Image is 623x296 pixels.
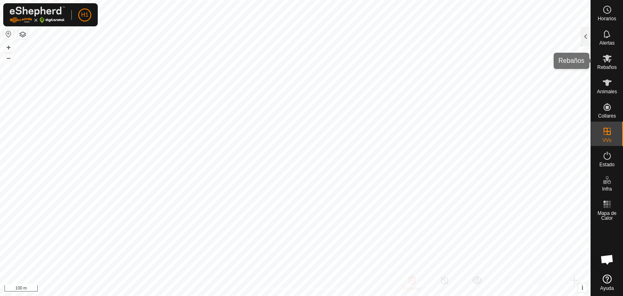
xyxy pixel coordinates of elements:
[4,53,13,63] button: –
[591,271,623,294] a: Ayuda
[4,29,13,39] button: Restablecer Mapa
[597,89,617,94] span: Animales
[599,41,614,45] span: Alertas
[599,162,614,167] span: Estado
[602,187,612,191] span: Infra
[602,138,611,143] span: VVs
[10,6,65,23] img: Logo Gallagher
[600,286,614,291] span: Ayuda
[578,283,587,292] button: i
[595,247,619,272] div: Chat abierto
[593,211,621,221] span: Mapa de Calor
[597,65,617,70] span: Rebaños
[598,16,616,21] span: Horarios
[582,284,583,291] span: i
[81,11,88,19] span: H1
[310,285,337,293] a: Contáctenos
[4,43,13,52] button: +
[598,114,616,118] span: Collares
[18,30,28,39] button: Capas del Mapa
[253,285,300,293] a: Política de Privacidad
